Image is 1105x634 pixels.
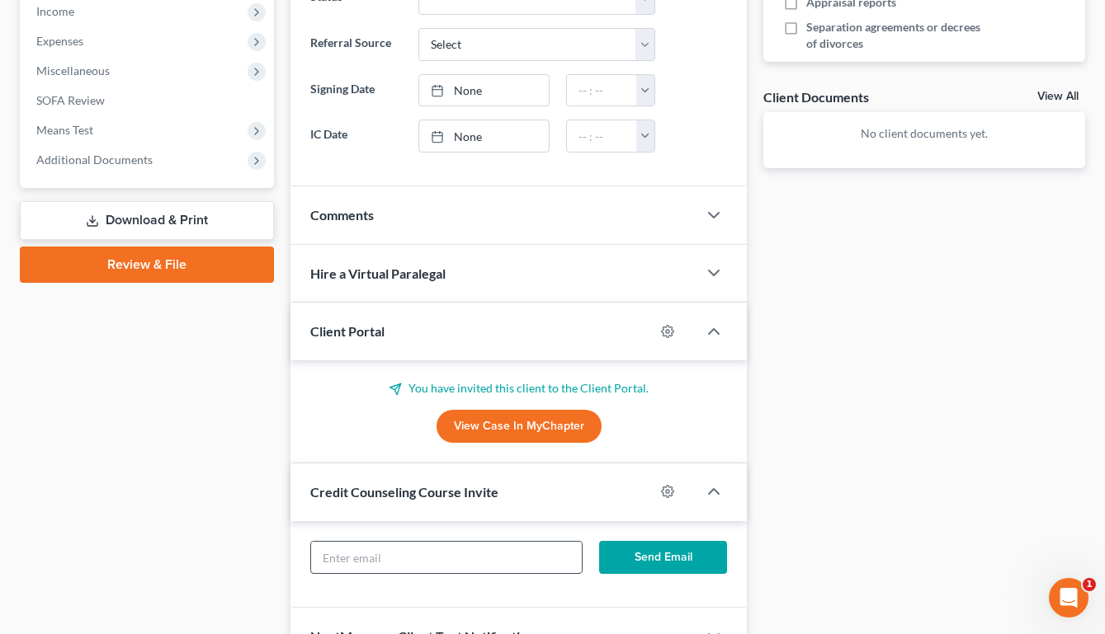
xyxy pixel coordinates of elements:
[567,120,637,152] input: -- : --
[419,120,549,152] a: None
[806,19,990,52] span: Separation agreements or decrees of divorces
[310,265,446,281] span: Hire a Virtual Paralegal
[36,63,110,77] span: Miscellaneous
[437,410,602,443] a: View Case in MyChapter
[36,34,83,48] span: Expenses
[36,123,93,137] span: Means Test
[302,28,410,61] label: Referral Source
[1083,578,1096,591] span: 1
[310,484,498,500] span: Credit Counseling Course Invite
[1049,578,1088,618] iframe: Intercom live chat
[419,75,549,106] a: None
[599,541,727,574] button: Send Email
[36,153,153,167] span: Additional Documents
[777,125,1072,142] p: No client documents yet.
[36,4,74,18] span: Income
[302,74,410,107] label: Signing Date
[23,86,274,115] a: SOFA Review
[36,93,105,107] span: SOFA Review
[310,207,374,223] span: Comments
[20,201,274,240] a: Download & Print
[311,542,582,573] input: Enter email
[302,120,410,153] label: IC Date
[20,247,274,283] a: Review & File
[1037,91,1079,102] a: View All
[310,323,385,339] span: Client Portal
[567,75,637,106] input: -- : --
[310,380,728,397] p: You have invited this client to the Client Portal.
[763,88,869,106] div: Client Documents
